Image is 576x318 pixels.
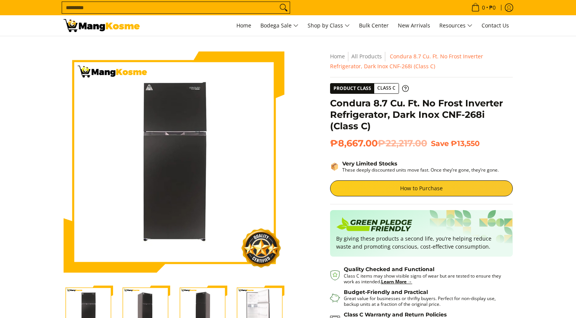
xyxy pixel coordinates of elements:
[308,21,350,31] span: Shop by Class
[378,138,427,149] del: ₱22,217.00
[64,54,284,270] img: Condura 8.7 Cu. Ft. No Frost Inverter Refrigerator, Dark Inox CNF-268i (Class C)
[436,15,476,36] a: Resources
[398,22,430,29] span: New Arrivals
[344,266,434,273] strong: Quality Checked and Functional
[344,296,505,307] p: Great value for businesses or thrifty buyers. Perfect for non-display use, backup units at a frac...
[351,53,382,60] a: All Products
[330,83,409,94] a: Product Class Class C
[481,5,486,10] span: 0
[330,53,483,70] span: Condura 8.7 Cu. Ft. No Frost Inverter Refrigerator, Dark Inox CNF-268i (Class C)
[233,15,255,36] a: Home
[478,15,513,36] a: Contact Us
[336,216,412,234] img: Badge sustainability green pledge friendly
[355,15,393,36] a: Bulk Center
[344,273,505,284] p: Class C items may show visible signs of wear but are tested to ensure they work as intended.
[330,51,513,71] nav: Breadcrumbs
[488,5,497,10] span: ₱0
[278,2,290,13] button: Search
[431,139,449,148] span: Save
[381,278,412,285] a: Learn More →
[330,98,513,132] h1: Condura 8.7 Cu. Ft. No Frost Inverter Refrigerator, Dark Inox CNF-268i (Class C)
[451,139,480,148] span: ₱13,550
[304,15,354,36] a: Shop by Class
[330,180,513,196] a: How to Purchase
[260,21,298,31] span: Bodega Sale
[330,84,374,93] span: Product Class
[344,311,447,318] strong: Class C Warranty and Return Policies
[330,53,345,60] a: Home
[374,84,399,93] span: Class C
[469,3,498,12] span: •
[257,15,302,36] a: Bodega Sale
[236,22,251,29] span: Home
[344,289,428,296] strong: Budget-Friendly and Practical
[359,22,389,29] span: Bulk Center
[330,138,427,149] span: ₱8,667.00
[342,167,499,173] p: These deeply discounted units move fast. Once they’re gone, they’re gone.
[394,15,434,36] a: New Arrivals
[342,160,397,167] strong: Very Limited Stocks
[336,234,507,251] p: By giving these products a second life, you’re helping reduce waste and promoting conscious, cost...
[482,22,509,29] span: Contact Us
[147,15,513,36] nav: Main Menu
[439,21,472,31] span: Resources
[64,19,140,32] img: Condura 8.7 Cu. Ft. No Frost Inverter Refrigerator, Dark Inox CNF-268i | Mang Kosme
